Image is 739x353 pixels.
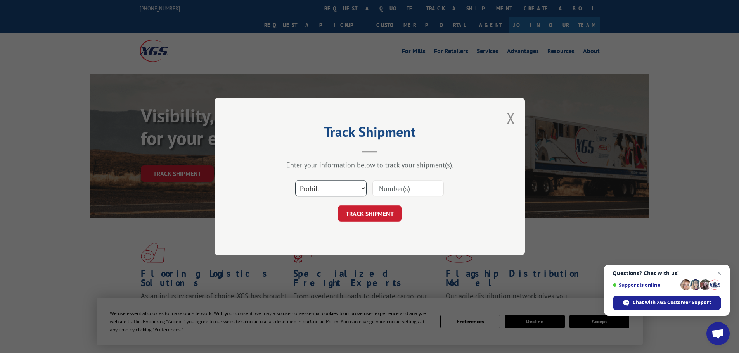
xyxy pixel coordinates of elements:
[253,160,486,169] div: Enter your information below to track your shipment(s).
[706,322,730,345] div: Open chat
[715,269,724,278] span: Close chat
[507,108,515,128] button: Close modal
[253,126,486,141] h2: Track Shipment
[633,299,711,306] span: Chat with XGS Customer Support
[613,282,678,288] span: Support is online
[338,205,402,222] button: TRACK SHIPMENT
[613,270,721,276] span: Questions? Chat with us!
[372,180,444,196] input: Number(s)
[613,296,721,310] div: Chat with XGS Customer Support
